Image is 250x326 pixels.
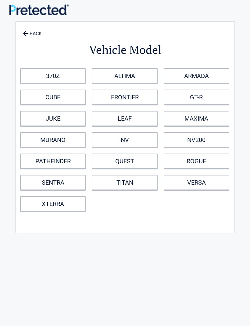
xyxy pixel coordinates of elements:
a: NV [92,132,157,147]
a: JUKE [20,111,86,126]
a: MAXIMA [164,111,229,126]
a: ROGUE [164,154,229,169]
img: Main Logo [9,4,69,15]
a: QUEST [92,154,157,169]
a: ALTIMA [92,68,157,83]
a: PATHFINDER [20,154,86,169]
a: TITAN [92,175,157,190]
a: FRONTIER [92,90,157,105]
a: GT-R [164,90,229,105]
a: SENTRA [20,175,86,190]
a: LEAF [92,111,157,126]
a: ARMADA [164,68,229,83]
h2: Vehicle Model [19,42,231,58]
a: NV200 [164,132,229,147]
a: BACK [22,26,43,36]
a: CUBE [20,90,86,105]
a: 370Z [20,68,86,83]
a: VERSA [164,175,229,190]
a: XTERRA [20,196,86,211]
a: MURANO [20,132,86,147]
